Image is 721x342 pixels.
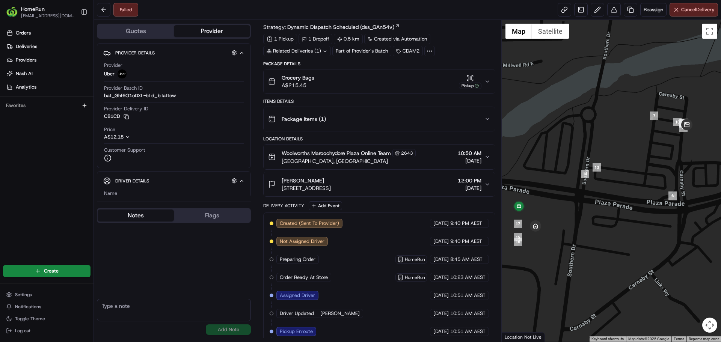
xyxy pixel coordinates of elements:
[8,110,14,116] div: 📗
[282,184,331,192] span: [STREET_ADDRESS]
[118,69,127,78] img: uber-new-logo.jpeg
[15,292,32,298] span: Settings
[458,184,481,192] span: [DATE]
[282,115,326,123] span: Package Items ( 1 )
[593,163,601,172] div: 13
[264,145,495,169] button: Woolworths Maroochydore Plaza Online Team2643[GEOGRAPHIC_DATA], [GEOGRAPHIC_DATA]10:50 AM[DATE]
[26,79,95,85] div: We're available if you need us!
[282,149,391,157] span: Woolworths Maroochydore Plaza Online Team
[98,25,174,37] button: Quotes
[104,190,117,197] span: Name
[264,172,495,196] button: [PERSON_NAME][STREET_ADDRESS]12:00 PM[DATE]
[104,105,148,112] span: Provider Delivery ID
[670,3,718,17] button: CancelDelivery
[3,265,91,277] button: Create
[581,170,589,178] div: 14
[3,81,94,93] a: Analytics
[115,178,149,184] span: Driver Details
[280,274,328,281] span: Order Ready At Store
[450,292,486,299] span: 10:51 AM AEST
[53,127,91,133] a: Powered byPylon
[364,34,430,44] div: Created via Automation
[287,23,400,31] a: Dynamic Dispatch Scheduled (dss_QAn54v)
[104,126,115,133] span: Price
[21,5,45,13] button: HomeRun
[280,238,324,245] span: Not Assigned Driver
[282,74,314,81] span: Grocery Bags
[320,310,360,317] span: [PERSON_NAME]
[71,109,121,116] span: API Documentation
[679,124,688,132] div: 12
[459,74,481,89] button: Pickup
[514,233,522,241] div: 15
[514,220,522,228] div: 17
[433,256,449,263] span: [DATE]
[433,274,449,281] span: [DATE]
[433,328,449,335] span: [DATE]
[450,328,486,335] span: 10:51 AM AEST
[3,301,91,312] button: Notifications
[21,13,75,19] button: [EMAIL_ADDRESS][DOMAIN_NAME]
[3,325,91,336] button: Log out
[505,24,532,39] button: Show street map
[450,238,482,245] span: 9:40 PM AEST
[644,6,663,13] span: Reassign
[504,332,528,342] a: Open this area in Google Maps (opens a new window)
[104,134,170,140] button: A$12.18
[433,310,449,317] span: [DATE]
[3,54,94,66] a: Providers
[680,119,688,127] div: 9
[16,57,36,63] span: Providers
[263,46,331,56] div: Related Deliveries (1)
[299,34,332,44] div: 1 Dropoff
[104,62,122,69] span: Provider
[174,25,250,37] button: Provider
[263,23,400,31] div: Strategy:
[650,111,658,120] div: 7
[689,337,719,341] a: Report a map error
[26,72,123,79] div: Start new chat
[15,304,41,310] span: Notifications
[16,84,36,90] span: Analytics
[104,113,129,120] button: C81CD
[3,313,91,324] button: Toggle Theme
[8,8,23,23] img: Nash
[16,43,37,50] span: Deliveries
[3,41,94,53] a: Deliveries
[459,83,481,89] div: Pickup
[433,238,449,245] span: [DATE]
[6,6,18,18] img: HomeRun
[60,106,124,119] a: 💻API Documentation
[3,68,94,80] a: Nash AI
[98,209,174,221] button: Notes
[8,72,21,85] img: 1736555255976-a54dd68f-1ca7-489b-9aae-adbdc363a1c4
[628,337,669,341] span: Map data ©2025 Google
[282,177,324,184] span: [PERSON_NAME]
[282,157,416,165] span: [GEOGRAPHIC_DATA], [GEOGRAPHIC_DATA]
[591,336,624,342] button: Keyboard shortcuts
[16,30,31,36] span: Orders
[679,119,688,127] div: 11
[504,332,528,342] img: Google
[450,256,483,263] span: 8:45 AM AEST
[115,50,155,56] span: Provider Details
[309,201,342,210] button: Add Event
[287,23,394,31] span: Dynamic Dispatch Scheduled (dss_QAn54v)
[702,318,717,333] button: Map camera controls
[44,268,59,274] span: Create
[103,47,244,59] button: Provider Details
[334,34,363,44] div: 0.5 km
[263,34,297,44] div: 1 Pickup
[401,150,413,156] span: 2643
[393,46,423,56] div: CDAM2
[103,175,244,187] button: Driver Details
[450,220,482,227] span: 9:40 PM AEST
[280,220,339,227] span: Created (Sent To Provider)
[75,127,91,133] span: Pylon
[263,203,304,209] div: Delivery Activity
[450,274,486,281] span: 10:23 AM AEST
[681,6,715,13] span: Cancel Delivery
[280,328,313,335] span: Pickup Enroute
